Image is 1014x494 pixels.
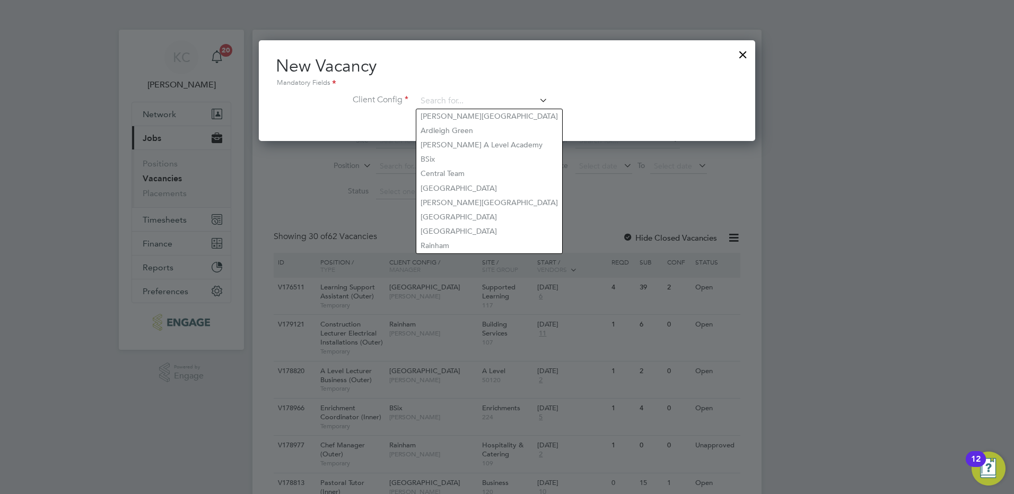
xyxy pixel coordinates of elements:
[416,109,562,124] li: [PERSON_NAME][GEOGRAPHIC_DATA]
[416,181,562,196] li: [GEOGRAPHIC_DATA]
[416,224,562,239] li: [GEOGRAPHIC_DATA]
[417,93,548,109] input: Search for...
[416,138,562,152] li: [PERSON_NAME] A Level Academy
[416,196,562,210] li: [PERSON_NAME][GEOGRAPHIC_DATA]
[416,166,562,181] li: Central Team
[972,452,1006,486] button: Open Resource Center, 12 new notifications
[416,239,562,253] li: Rainham
[276,77,738,89] div: Mandatory Fields
[416,152,562,166] li: BSix
[276,55,738,89] h2: New Vacancy
[416,124,562,138] li: Ardleigh Green
[416,210,562,224] li: [GEOGRAPHIC_DATA]
[276,94,408,105] label: Client Config
[971,459,981,473] div: 12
